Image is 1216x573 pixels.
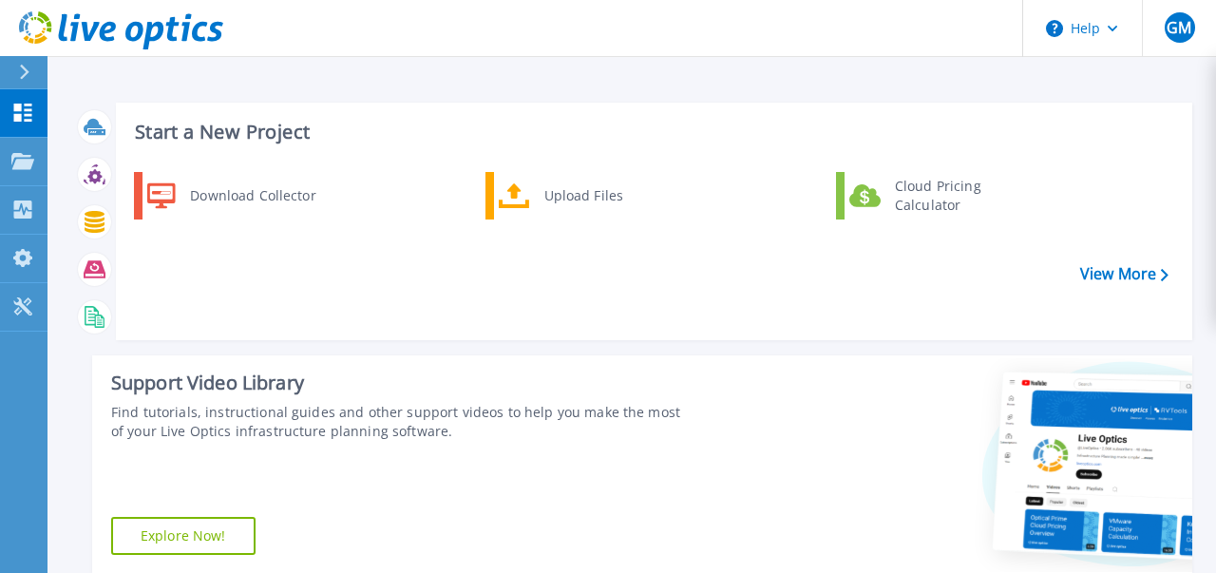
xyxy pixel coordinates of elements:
[111,517,256,555] a: Explore Now!
[485,172,680,220] a: Upload Files
[111,371,683,395] div: Support Video Library
[1167,20,1191,35] span: GM
[535,177,675,215] div: Upload Files
[836,172,1031,220] a: Cloud Pricing Calculator
[111,403,683,441] div: Find tutorials, instructional guides and other support videos to help you make the most of your L...
[134,172,329,220] a: Download Collector
[135,122,1168,143] h3: Start a New Project
[180,177,324,215] div: Download Collector
[885,177,1026,215] div: Cloud Pricing Calculator
[1080,265,1168,283] a: View More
